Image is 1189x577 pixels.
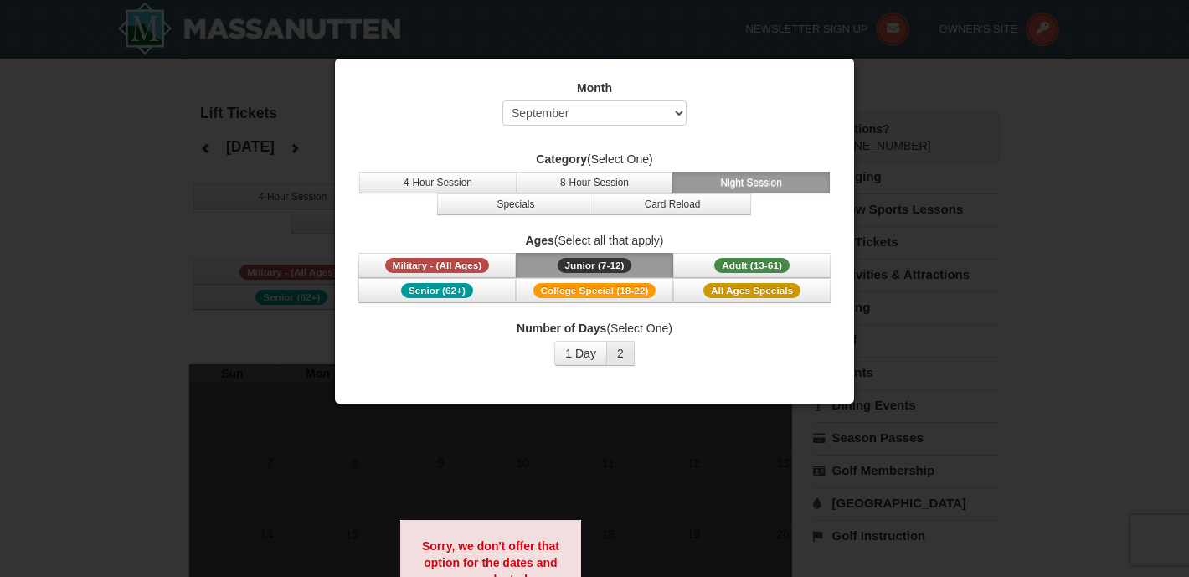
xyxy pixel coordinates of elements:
[554,341,607,366] button: 1 Day
[517,322,606,335] strong: Number of Days
[606,341,635,366] button: 2
[359,172,517,193] button: 4-Hour Session
[356,320,833,337] label: (Select One)
[385,258,490,273] span: Military - (All Ages)
[516,253,673,278] button: Junior (7-12)
[558,258,632,273] span: Junior (7-12)
[714,258,790,273] span: Adult (13-61)
[526,234,554,247] strong: Ages
[356,232,833,249] label: (Select all that apply)
[356,151,833,167] label: (Select One)
[536,152,587,166] strong: Category
[672,172,830,193] button: Night Session
[673,253,831,278] button: Adult (13-61)
[358,253,516,278] button: Military - (All Ages)
[577,81,612,95] strong: Month
[673,278,831,303] button: All Ages Specials
[401,283,473,298] span: Senior (62+)
[437,193,594,215] button: Specials
[358,278,516,303] button: Senior (62+)
[516,278,673,303] button: College Special (18-22)
[533,283,656,298] span: College Special (18-22)
[594,193,751,215] button: Card Reload
[516,172,673,193] button: 8-Hour Session
[703,283,800,298] span: All Ages Specials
